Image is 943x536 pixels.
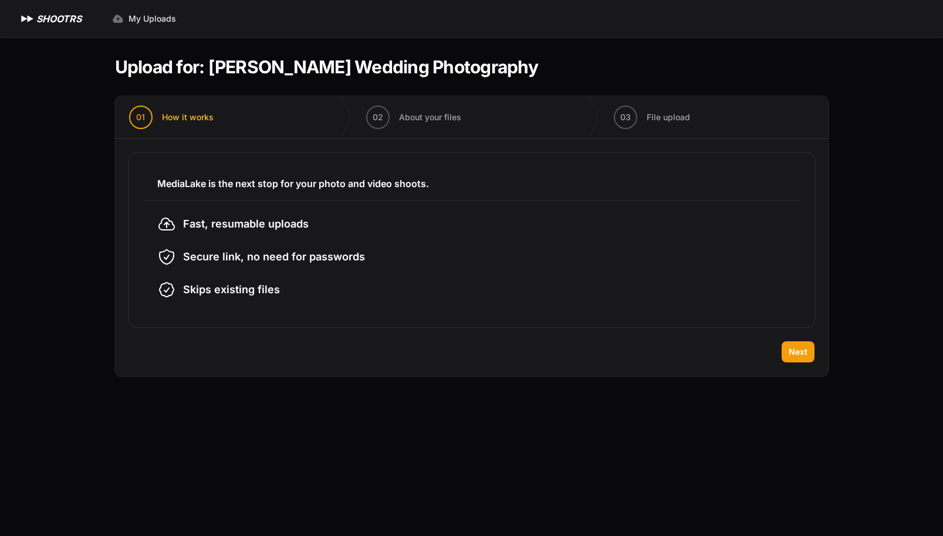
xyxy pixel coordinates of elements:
[620,111,631,123] span: 03
[600,96,704,138] button: 03 File upload
[183,216,309,232] span: Fast, resumable uploads
[183,249,365,265] span: Secure link, no need for passwords
[162,111,214,123] span: How it works
[19,12,36,26] img: SHOOTRS
[183,281,280,298] span: Skips existing files
[373,111,383,123] span: 02
[782,341,814,362] button: Next
[352,96,475,138] button: 02 About your files
[105,8,183,29] a: My Uploads
[399,111,461,123] span: About your files
[36,12,82,26] h1: SHOOTRS
[19,12,82,26] a: SHOOTRS SHOOTRS
[129,13,176,25] span: My Uploads
[157,177,786,191] h3: MediaLake is the next stop for your photo and video shoots.
[647,111,690,123] span: File upload
[115,96,228,138] button: 01 How it works
[789,346,807,358] span: Next
[136,111,145,123] span: 01
[115,56,538,77] h1: Upload for: [PERSON_NAME] Wedding Photography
